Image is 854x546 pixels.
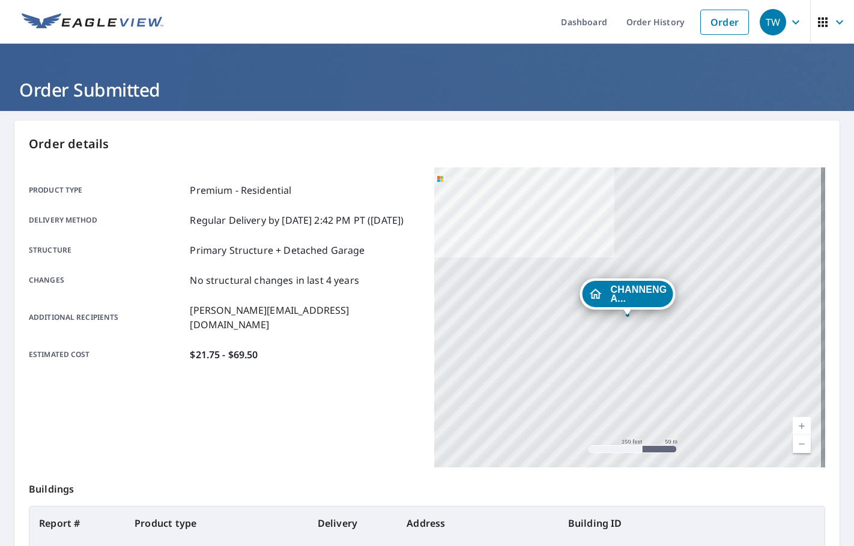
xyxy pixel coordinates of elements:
p: Structure [29,243,185,257]
p: Primary Structure + Detached Garage [190,243,365,257]
div: TW [760,9,786,35]
a: Order [700,10,749,35]
p: Premium - Residential [190,183,291,197]
div: Dropped pin, building CHANNENG AND WILLY HUDDLESTON, Residential property, 3293 Ridgecliffe Dr Fl... [580,278,676,316]
p: Delivery method [29,213,185,227]
p: Buildings [29,467,825,506]
a: Current Level 17, Zoom Out [793,435,811,453]
p: Estimated cost [29,347,185,362]
p: Order details [29,135,825,153]
p: Regular Delivery by [DATE] 2:42 PM PT ([DATE]) [190,213,404,227]
th: Report # [29,506,125,540]
th: Product type [125,506,308,540]
th: Building ID [559,506,825,540]
span: CHANNENG A... [611,285,667,303]
h1: Order Submitted [14,77,840,102]
a: Current Level 17, Zoom In [793,417,811,435]
p: Product type [29,183,185,197]
p: No structural changes in last 4 years [190,273,359,287]
p: Changes [29,273,185,287]
p: $21.75 - $69.50 [190,347,258,362]
p: [PERSON_NAME][EMAIL_ADDRESS][DOMAIN_NAME] [190,303,420,332]
th: Address [397,506,558,540]
th: Delivery [308,506,398,540]
p: Additional recipients [29,303,185,332]
img: EV Logo [22,13,163,31]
